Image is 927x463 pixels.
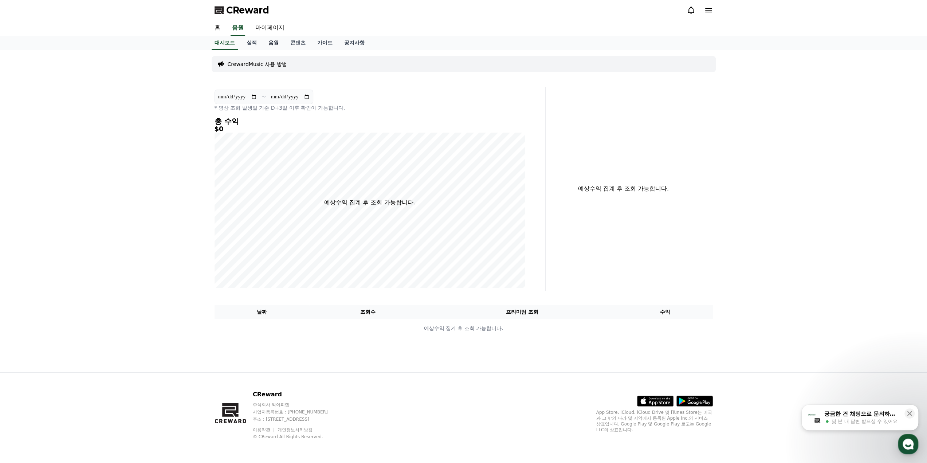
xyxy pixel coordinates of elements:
p: 주식회사 와이피랩 [253,402,342,408]
a: 실적 [241,36,263,50]
a: 홈 [2,231,48,249]
p: 예상수익 집계 후 조회 가능합니다. [215,325,712,332]
p: * 영상 조회 발생일 기준 D+3일 이후 확인이 가능합니다. [215,104,525,111]
th: 날짜 [215,305,310,319]
a: 개인정보처리방침 [278,427,313,432]
span: CReward [226,4,269,16]
span: 대화 [67,242,75,248]
th: 수익 [618,305,713,319]
a: CReward [215,4,269,16]
span: 홈 [23,242,27,248]
a: 대시보드 [212,36,238,50]
p: ~ [262,93,266,101]
th: 프리미엄 조회 [427,305,618,319]
p: App Store, iCloud, iCloud Drive 및 iTunes Store는 미국과 그 밖의 나라 및 지역에서 등록된 Apple Inc.의 서비스 상표입니다. Goo... [596,409,713,433]
p: 예상수익 집계 후 조회 가능합니다. [551,184,695,193]
a: 마이페이지 [250,20,290,36]
a: 가이드 [311,36,338,50]
th: 조회수 [309,305,426,319]
h4: 총 수익 [215,117,525,125]
a: 공지사항 [338,36,370,50]
span: 설정 [113,242,121,248]
a: 설정 [94,231,140,249]
a: 음원 [263,36,284,50]
p: CReward [253,390,342,399]
p: 예상수익 집계 후 조회 가능합니다. [324,198,415,207]
a: 대화 [48,231,94,249]
a: 이용약관 [253,427,276,432]
p: © CReward All Rights Reserved. [253,434,342,440]
h5: $0 [215,125,525,133]
a: 음원 [231,20,245,36]
p: 사업자등록번호 : [PHONE_NUMBER] [253,409,342,415]
a: 홈 [209,20,226,36]
a: CrewardMusic 사용 방법 [228,60,287,68]
p: 주소 : [STREET_ADDRESS] [253,416,342,422]
a: 콘텐츠 [284,36,311,50]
